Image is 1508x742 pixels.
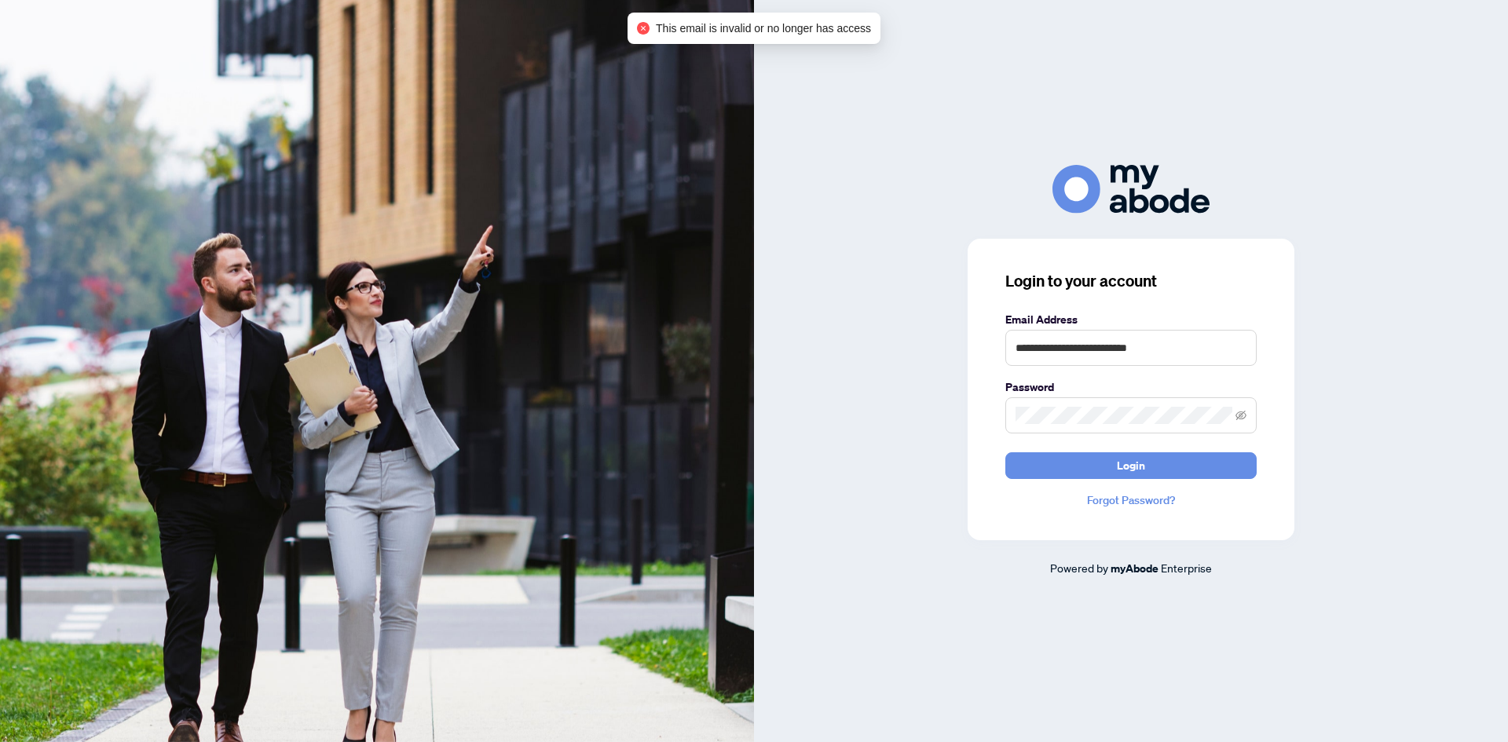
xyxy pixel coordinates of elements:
[1235,410,1246,421] span: eye-invisible
[1111,560,1158,577] a: myAbode
[1005,311,1257,328] label: Email Address
[1005,270,1257,292] h3: Login to your account
[1005,492,1257,509] a: Forgot Password?
[1161,561,1212,575] span: Enterprise
[1117,453,1145,478] span: Login
[1050,561,1108,575] span: Powered by
[1005,452,1257,479] button: Login
[1005,378,1257,396] label: Password
[656,20,871,37] span: This email is invalid or no longer has access
[1052,165,1210,213] img: ma-logo
[637,22,650,35] span: close-circle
